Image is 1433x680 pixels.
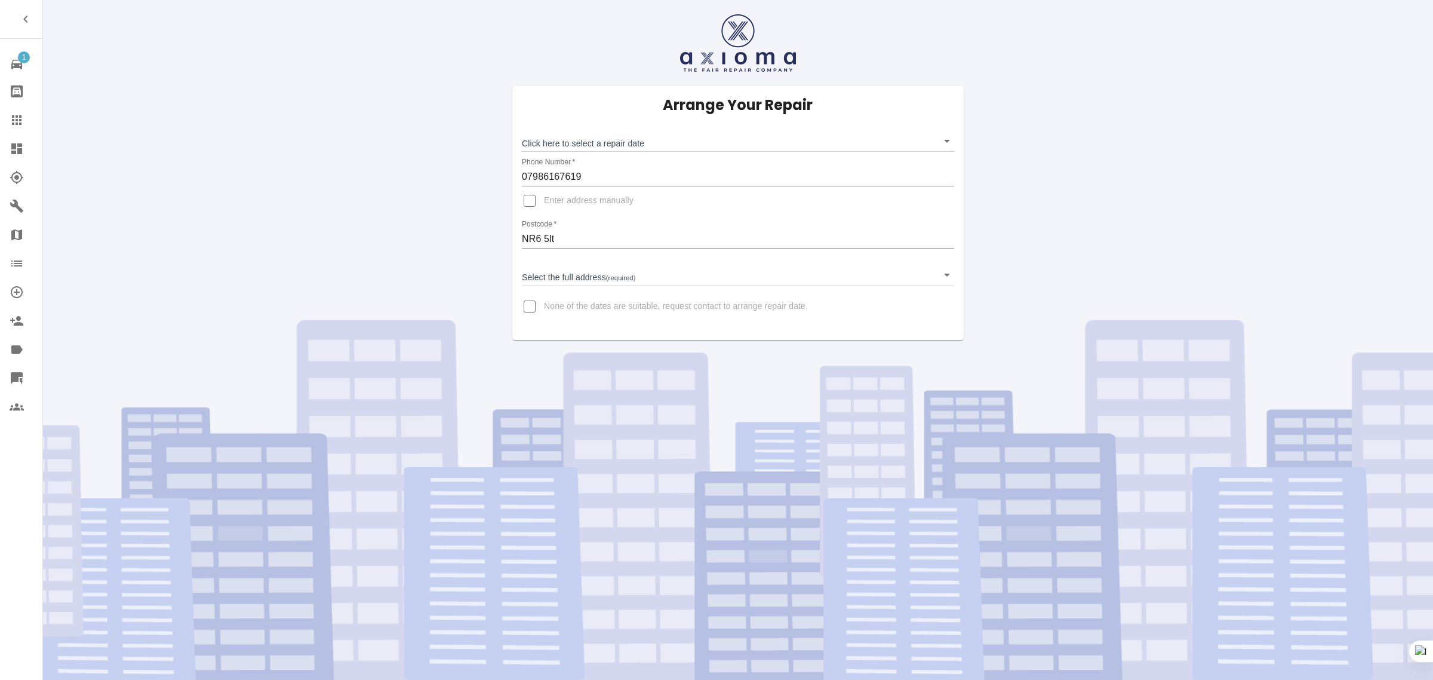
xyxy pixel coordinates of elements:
span: None of the dates are suitable, request contact to arrange repair date. [544,301,808,313]
label: Phone Number [522,157,575,167]
img: axioma [680,14,796,72]
span: Enter address manually [544,195,634,207]
label: Postcode [522,219,556,229]
span: 1 [18,51,30,63]
h5: Arrange Your Repair [663,96,813,115]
